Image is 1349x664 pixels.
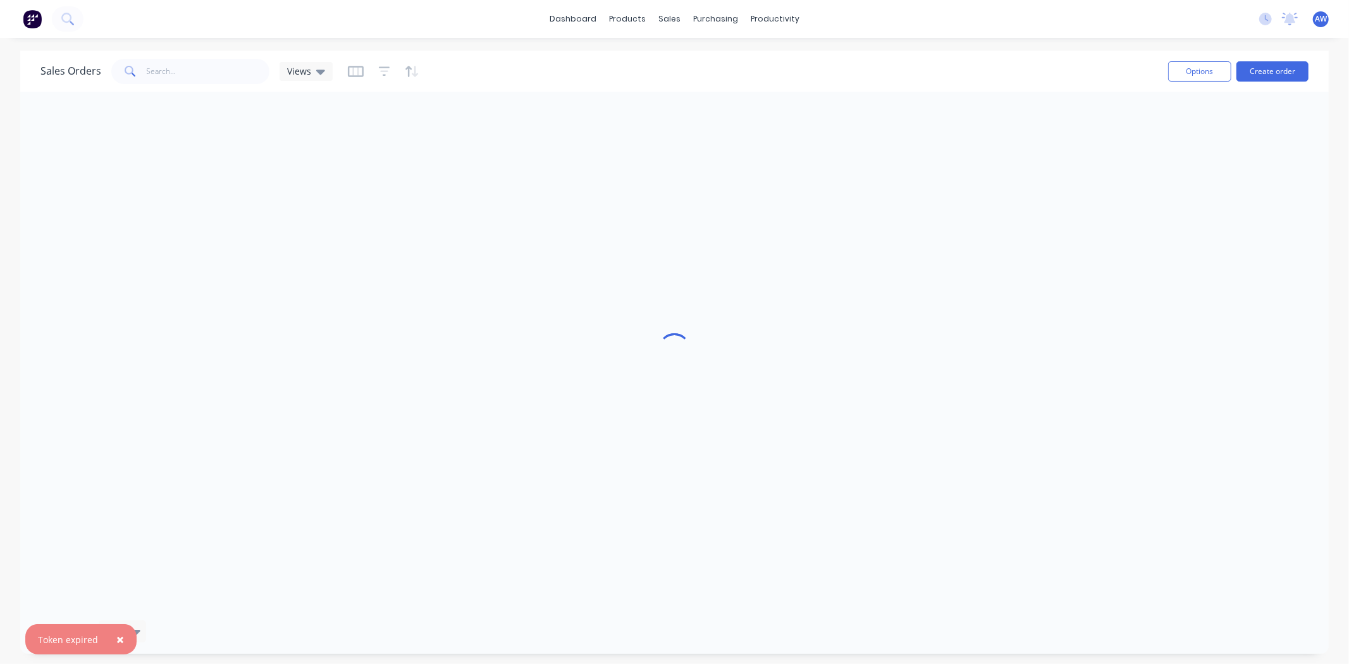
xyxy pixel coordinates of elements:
[543,9,603,28] a: dashboard
[652,9,687,28] div: sales
[40,65,101,77] h1: Sales Orders
[38,633,98,646] div: Token expired
[1168,61,1231,82] button: Options
[147,59,270,84] input: Search...
[23,9,42,28] img: Factory
[104,624,137,655] button: Close
[744,9,806,28] div: productivity
[1236,61,1309,82] button: Create order
[1315,13,1327,25] span: AW
[603,9,652,28] div: products
[116,630,124,648] span: ×
[687,9,744,28] div: purchasing
[287,65,311,78] span: Views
